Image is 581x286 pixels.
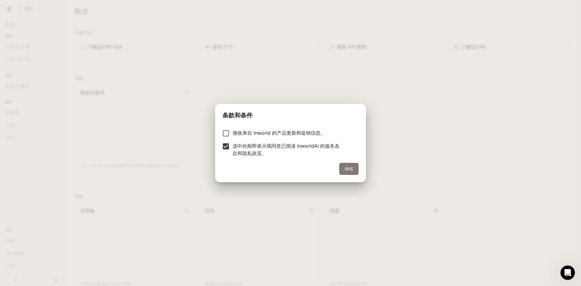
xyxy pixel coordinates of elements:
font: 继续 [345,166,353,171]
a: 隐私政策 [242,150,262,156]
font: 。 [262,150,267,156]
font: 和 [238,150,242,156]
font: 条款和条件 [222,112,253,119]
font: 接收来自 Inworld 的产品更新和促销信息。 [233,130,325,136]
button: 继续 [339,163,359,175]
iframe: 对讲机实时聊天 [560,265,575,280]
font: 选中此框即表示我同意已阅读 InworldAI 的 [233,143,325,149]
